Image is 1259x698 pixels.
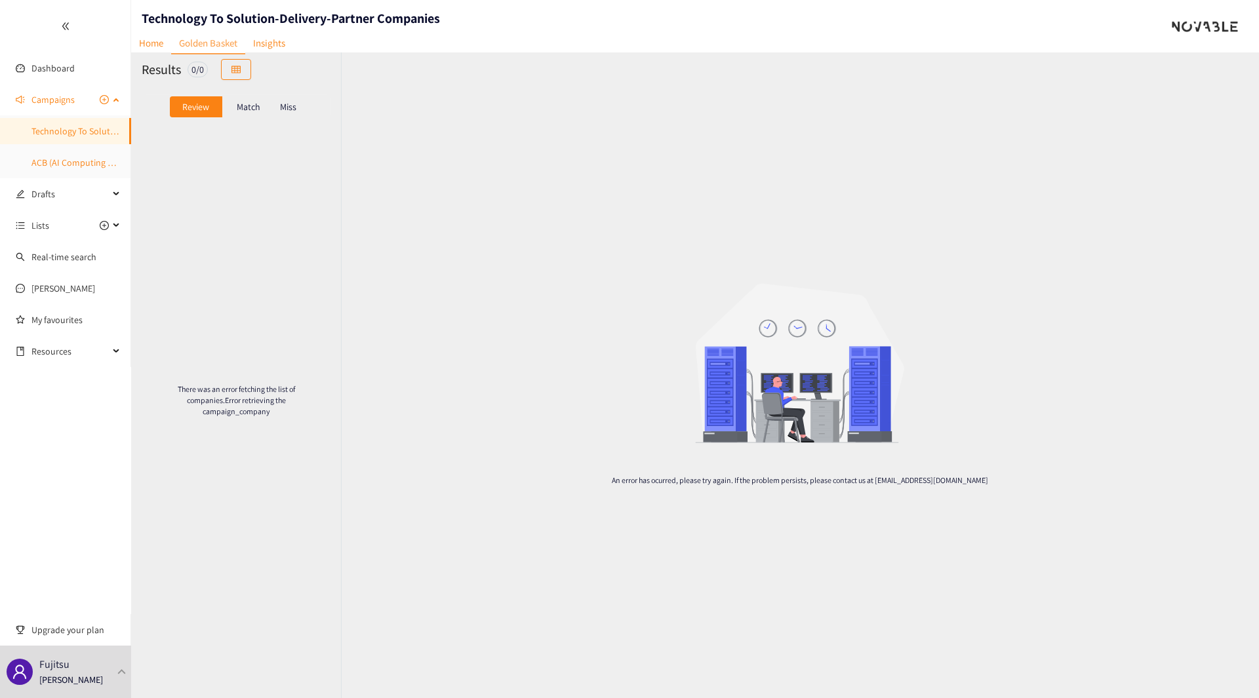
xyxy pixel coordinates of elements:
[280,102,296,112] p: Miss
[16,95,25,104] span: sound
[182,102,209,112] p: Review
[31,87,75,113] span: Campaigns
[31,282,95,294] a: [PERSON_NAME]
[221,59,251,80] button: table
[245,33,293,53] a: Insights
[171,33,245,54] a: Golden Basket
[1193,635,1259,698] div: チャットウィジェット
[31,157,136,168] a: ACB (AI Computing Broker)
[31,125,233,137] a: Technology To Solution-Delivery-Partner Companies
[237,102,260,112] p: Match
[100,95,109,104] span: plus-circle
[31,181,109,207] span: Drafts
[131,33,171,53] a: Home
[142,9,440,28] h1: Technology To Solution-Delivery-Partner Companies
[31,62,75,74] a: Dashboard
[39,656,70,672] p: Fujitsu
[173,383,299,417] p: There was an error fetching the list of companies. Error retrieving the campaign_company
[142,60,181,79] h2: Results
[31,251,96,263] a: Real-time search
[532,475,1068,486] p: An error has ocurred, please try again. If the problem persists, please contact us at [EMAIL_ADDR...
[31,617,121,643] span: Upgrade your plan
[39,672,103,687] p: [PERSON_NAME]
[188,62,208,77] div: 0 / 0
[16,189,25,199] span: edit
[16,347,25,356] span: book
[31,338,109,364] span: Resources
[16,625,25,634] span: trophy
[1193,635,1259,698] iframe: Chat Widget
[12,664,28,680] span: user
[100,221,109,230] span: plus-circle
[61,22,70,31] span: double-left
[231,65,241,75] span: table
[31,307,121,333] a: My favourites
[31,212,49,239] span: Lists
[16,221,25,230] span: unordered-list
